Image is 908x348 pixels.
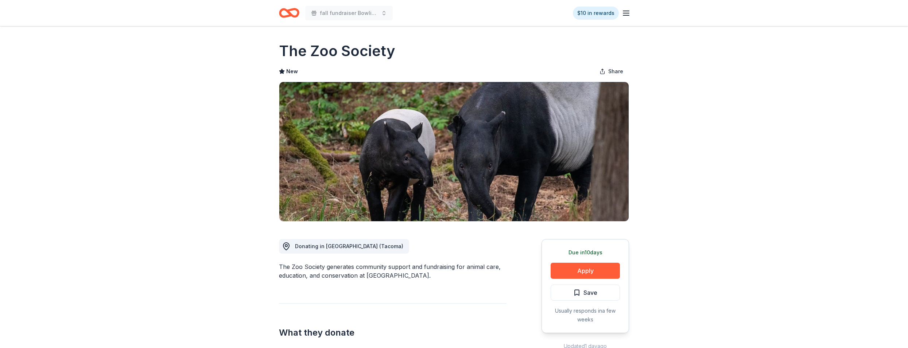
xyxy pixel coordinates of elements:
[551,285,620,301] button: Save
[551,263,620,279] button: Apply
[320,9,378,17] span: fall fundraiser Bowling Tournament
[279,4,299,21] a: Home
[279,327,507,339] h2: What they donate
[583,288,597,297] span: Save
[551,306,620,324] div: Usually responds in a few weeks
[279,41,395,61] h1: The Zoo Society
[573,7,619,20] a: $10 in rewards
[295,243,403,249] span: Donating in [GEOGRAPHIC_DATA] (Tacoma)
[286,67,298,76] span: New
[608,67,623,76] span: Share
[551,248,620,257] div: Due in 10 days
[279,262,507,280] div: The Zoo Society generates community support and fundraising for animal care, education, and conse...
[305,6,393,20] button: fall fundraiser Bowling Tournament
[594,64,629,79] button: Share
[279,82,629,221] img: Image for The Zoo Society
